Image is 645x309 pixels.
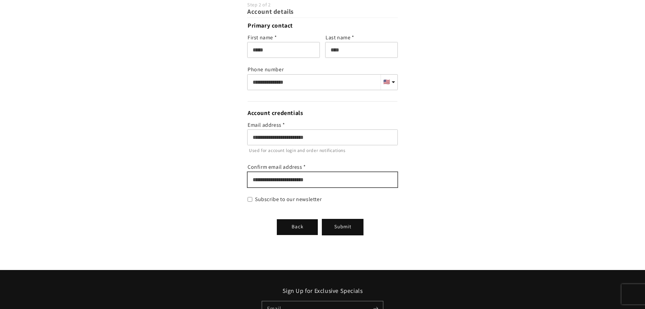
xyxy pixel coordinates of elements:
span: Back [292,223,303,230]
button: Back [277,220,317,235]
div: Used for account login and order notifications [248,145,397,155]
label: Confirm email address [248,164,306,171]
h2: Sign Up for Exclusive Specials [71,287,574,295]
label: Email address [248,122,285,129]
div: Step 2 of 2 [247,2,398,8]
label: Phone number [248,66,284,73]
button: Submit [322,220,363,235]
span: Subscribe to our newsletter [255,196,321,203]
h3: Primary contact [248,22,293,29]
label: First name [248,34,277,41]
div: Account details [247,7,398,16]
h3: Account credentials [248,109,303,117]
span: Submit [334,223,351,230]
label: Last name [326,34,354,41]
